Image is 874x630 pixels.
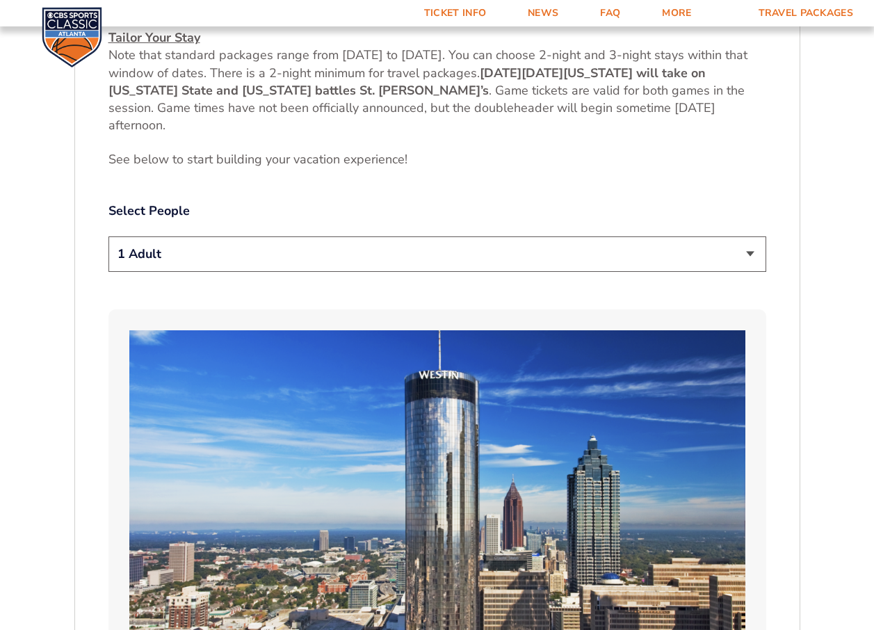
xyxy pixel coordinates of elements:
[108,65,706,99] strong: [US_STATE] will take on [US_STATE] State and [US_STATE] battles St. [PERSON_NAME]’s
[108,151,766,168] p: See below to start building your vacation e
[108,202,766,220] label: Select People
[350,151,407,168] span: xperience!
[108,47,747,81] span: Note that standard packages range from [DATE] to [DATE]. You can choose 2-night and 3-night stays...
[108,29,200,46] u: Tailor Your Stay
[42,7,102,67] img: CBS Sports Classic
[108,82,745,134] span: . Game tickets are valid for both games in the session. Game times have not been officially annou...
[480,65,563,81] strong: [DATE][DATE]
